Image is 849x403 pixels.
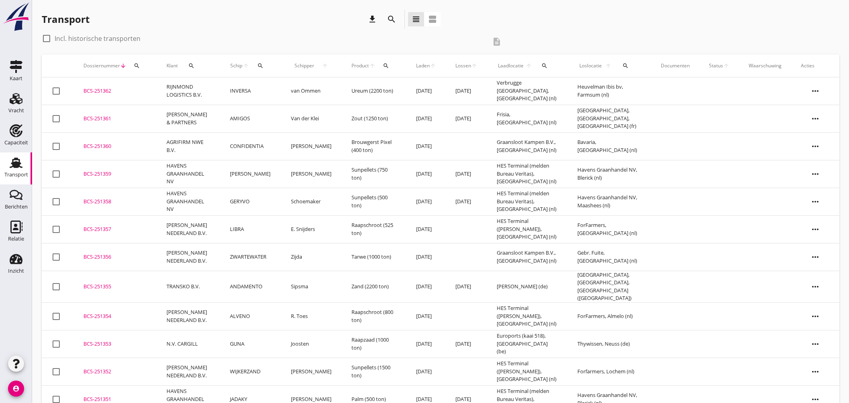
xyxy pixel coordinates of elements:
div: Inzicht [8,268,24,273]
td: N.V. CARGILL [157,330,220,358]
td: AMIGOS [220,105,281,132]
div: Kaart [10,76,22,81]
i: arrow_upward [471,63,477,69]
td: Sipsma [281,271,342,302]
i: more_horiz [804,135,827,158]
img: logo-small.a267ee39.svg [2,2,30,32]
i: more_horiz [804,305,827,328]
div: Klant [167,56,211,75]
td: ALVENO [220,302,281,330]
td: Euroports (kaai 518), [GEOGRAPHIC_DATA] (be) [487,330,568,358]
i: search [387,14,396,24]
i: more_horiz [804,107,827,130]
div: Vracht [8,108,24,113]
td: E. Snijders [281,215,342,243]
td: [DATE] [406,160,446,188]
td: Zand (2200 ton) [342,271,407,302]
div: BCS-251360 [83,142,147,150]
td: [DATE] [406,215,446,243]
td: HES Terminal ([PERSON_NAME]), [GEOGRAPHIC_DATA] (nl) [487,358,568,385]
span: Loslocatie [577,62,603,69]
div: BCS-251356 [83,253,147,261]
td: [DATE] [446,271,487,302]
td: Raapschroot (525 ton) [342,215,407,243]
td: [DATE] [406,243,446,271]
i: more_horiz [804,190,827,213]
td: [PERSON_NAME] NEDERLAND B.V. [157,302,220,330]
td: AGRIFIRM NWE B.V. [157,132,220,160]
i: more_horiz [804,80,827,102]
td: INVERSA [220,77,281,105]
td: Ureum (2200 ton) [342,77,407,105]
td: Brouwgerst Pixel (400 ton) [342,132,407,160]
td: Graansloot Kampen B.V., [GEOGRAPHIC_DATA] (nl) [487,132,568,160]
td: Sunpellets (1500 ton) [342,358,407,385]
td: ANDAMENTO [220,271,281,302]
td: LIBRA [220,215,281,243]
td: HES Terminal ([PERSON_NAME]), [GEOGRAPHIC_DATA] (nl) [487,302,568,330]
span: Laadlocatie [497,62,524,69]
span: Schip [230,62,242,69]
td: [PERSON_NAME] (de) [487,271,568,302]
td: R. Toes [281,302,342,330]
td: Thywissen, Neuss (de) [568,330,651,358]
i: download [368,14,377,24]
td: [PERSON_NAME] NEDERLAND B.V. [157,215,220,243]
div: Transport [4,172,28,177]
td: Sunpellets (750 ton) [342,160,407,188]
td: Sunpellets (500 ton) [342,188,407,215]
td: Bavaria, [GEOGRAPHIC_DATA] (nl) [568,132,651,160]
label: Incl. historische transporten [55,34,140,43]
td: [PERSON_NAME] [281,160,342,188]
i: search [541,63,548,69]
td: [GEOGRAPHIC_DATA], [GEOGRAPHIC_DATA], [GEOGRAPHIC_DATA] ([GEOGRAPHIC_DATA]) [568,271,651,302]
div: BCS-251362 [83,87,147,95]
td: van Ommen [281,77,342,105]
td: [PERSON_NAME] NEDERLAND B.V. [157,243,220,271]
div: BCS-251355 [83,283,147,291]
td: [DATE] [406,105,446,132]
td: [DATE] [406,358,446,385]
div: BCS-251354 [83,312,147,320]
td: HAVENS GRAANHANDEL NV [157,160,220,188]
td: GUNA [220,330,281,358]
i: search [383,63,389,69]
td: [DATE] [446,330,487,358]
td: [DATE] [406,132,446,160]
td: [DATE] [446,160,487,188]
span: Dossiernummer [83,62,120,69]
td: TRANSKO B.V. [157,271,220,302]
i: more_horiz [804,360,827,383]
td: Verbrugge [GEOGRAPHIC_DATA], [GEOGRAPHIC_DATA] (nl) [487,77,568,105]
td: Zout (1250 ton) [342,105,407,132]
td: HAVENS GRAANHANDEL NV [157,188,220,215]
td: [DATE] [406,330,446,358]
td: CONFIDENTIA [220,132,281,160]
td: [DATE] [406,77,446,105]
i: arrow_upward [318,63,332,69]
td: Gebr. Fuite, [GEOGRAPHIC_DATA] (nl) [568,243,651,271]
i: more_horiz [804,218,827,241]
td: [DATE] [406,302,446,330]
td: HES Terminal (melden Bureau Veritas), [GEOGRAPHIC_DATA] (nl) [487,188,568,215]
div: BCS-251353 [83,340,147,348]
td: Graansloot Kampen B.V., [GEOGRAPHIC_DATA] (nl) [487,243,568,271]
div: BCS-251361 [83,115,147,123]
i: view_headline [411,14,421,24]
i: arrow_upward [430,63,436,69]
span: Status [709,62,723,69]
i: search [622,63,629,69]
td: Heuvelman Ibis bv, Farmsum (nl) [568,77,651,105]
i: more_horiz [804,275,827,298]
i: search [257,63,264,69]
td: Frisia, [GEOGRAPHIC_DATA] (nl) [487,105,568,132]
div: Capaciteit [4,140,28,145]
td: ForFarmers, [GEOGRAPHIC_DATA] (nl) [568,215,651,243]
span: Product [351,62,369,69]
td: [DATE] [446,105,487,132]
td: Van der Klei [281,105,342,132]
i: arrow_upward [369,63,376,69]
td: Forfarmers, Lochem (nl) [568,358,651,385]
span: Lossen [455,62,471,69]
div: BCS-251357 [83,225,147,233]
